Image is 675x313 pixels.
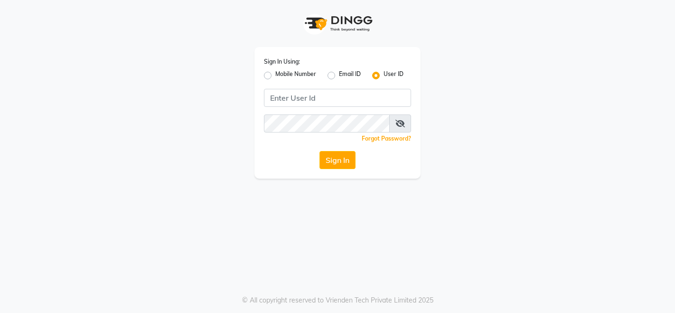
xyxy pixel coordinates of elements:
[264,89,411,107] input: Username
[264,114,390,133] input: Username
[264,57,300,66] label: Sign In Using:
[362,135,411,142] a: Forgot Password?
[384,70,403,81] label: User ID
[339,70,361,81] label: Email ID
[275,70,316,81] label: Mobile Number
[319,151,356,169] button: Sign In
[300,9,375,38] img: logo1.svg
